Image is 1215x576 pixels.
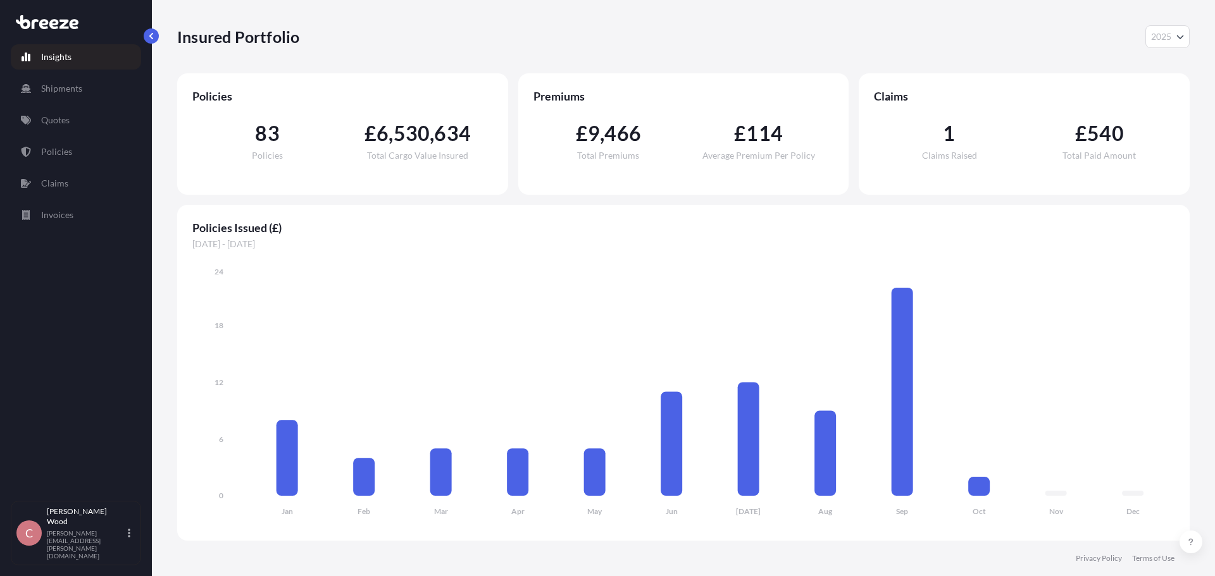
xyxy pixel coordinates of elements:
[896,506,908,516] tspan: Sep
[434,123,471,144] span: 634
[41,145,72,158] p: Policies
[587,506,602,516] tspan: May
[11,44,141,70] a: Insights
[252,151,283,160] span: Policies
[511,506,525,516] tspan: Apr
[818,506,833,516] tspan: Aug
[1145,25,1190,48] button: Year Selector
[604,123,641,144] span: 466
[47,506,125,527] p: [PERSON_NAME] Wood
[47,529,125,560] p: [PERSON_NAME][EMAIL_ADDRESS][PERSON_NAME][DOMAIN_NAME]
[41,209,73,221] p: Invoices
[922,151,977,160] span: Claims Raised
[434,506,448,516] tspan: Mar
[533,89,834,104] span: Premiums
[430,123,434,144] span: ,
[377,123,389,144] span: 6
[41,177,68,190] p: Claims
[282,506,293,516] tspan: Jan
[41,51,72,63] p: Insights
[367,151,468,160] span: Total Cargo Value Insured
[1049,506,1064,516] tspan: Nov
[1075,123,1087,144] span: £
[219,434,223,444] tspan: 6
[666,506,678,516] tspan: Jun
[192,220,1174,235] span: Policies Issued (£)
[219,491,223,500] tspan: 0
[394,123,430,144] span: 530
[11,107,141,133] a: Quotes
[11,139,141,164] a: Policies
[389,123,393,144] span: ,
[1062,151,1136,160] span: Total Paid Amount
[364,123,377,144] span: £
[41,114,70,126] p: Quotes
[25,527,33,539] span: C
[215,267,223,276] tspan: 24
[588,123,600,144] span: 9
[943,123,955,144] span: 1
[215,321,223,330] tspan: 18
[192,89,493,104] span: Policies
[577,151,639,160] span: Total Premiums
[600,123,604,144] span: ,
[702,151,815,160] span: Average Premium Per Policy
[192,238,1174,250] span: [DATE] - [DATE]
[11,202,141,228] a: Invoices
[11,76,141,101] a: Shipments
[255,123,279,144] span: 83
[1132,553,1174,563] a: Terms of Use
[41,82,82,95] p: Shipments
[734,123,746,144] span: £
[1076,553,1122,563] a: Privacy Policy
[177,27,299,47] p: Insured Portfolio
[746,123,783,144] span: 114
[215,377,223,387] tspan: 12
[973,506,986,516] tspan: Oct
[576,123,588,144] span: £
[11,171,141,196] a: Claims
[874,89,1174,104] span: Claims
[358,506,370,516] tspan: Feb
[1087,123,1124,144] span: 540
[1151,30,1171,43] span: 2025
[1126,506,1140,516] tspan: Dec
[736,506,761,516] tspan: [DATE]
